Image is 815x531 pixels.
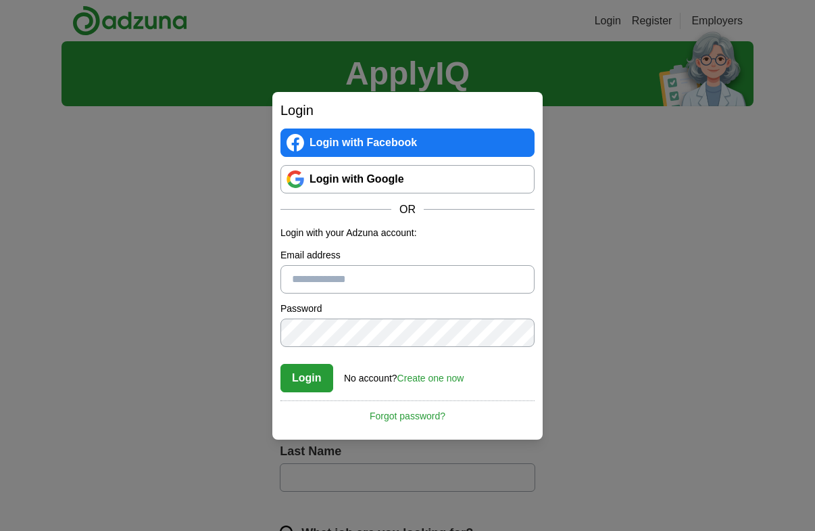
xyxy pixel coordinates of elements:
[391,202,424,218] span: OR
[280,248,535,262] label: Email address
[280,364,333,392] button: Login
[344,363,464,386] div: No account?
[280,226,535,240] p: Login with your Adzuna account:
[280,165,535,193] a: Login with Google
[280,100,535,120] h2: Login
[397,373,464,384] a: Create one now
[280,400,535,423] a: Forgot password?
[280,302,535,316] label: Password
[280,129,535,157] a: Login with Facebook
